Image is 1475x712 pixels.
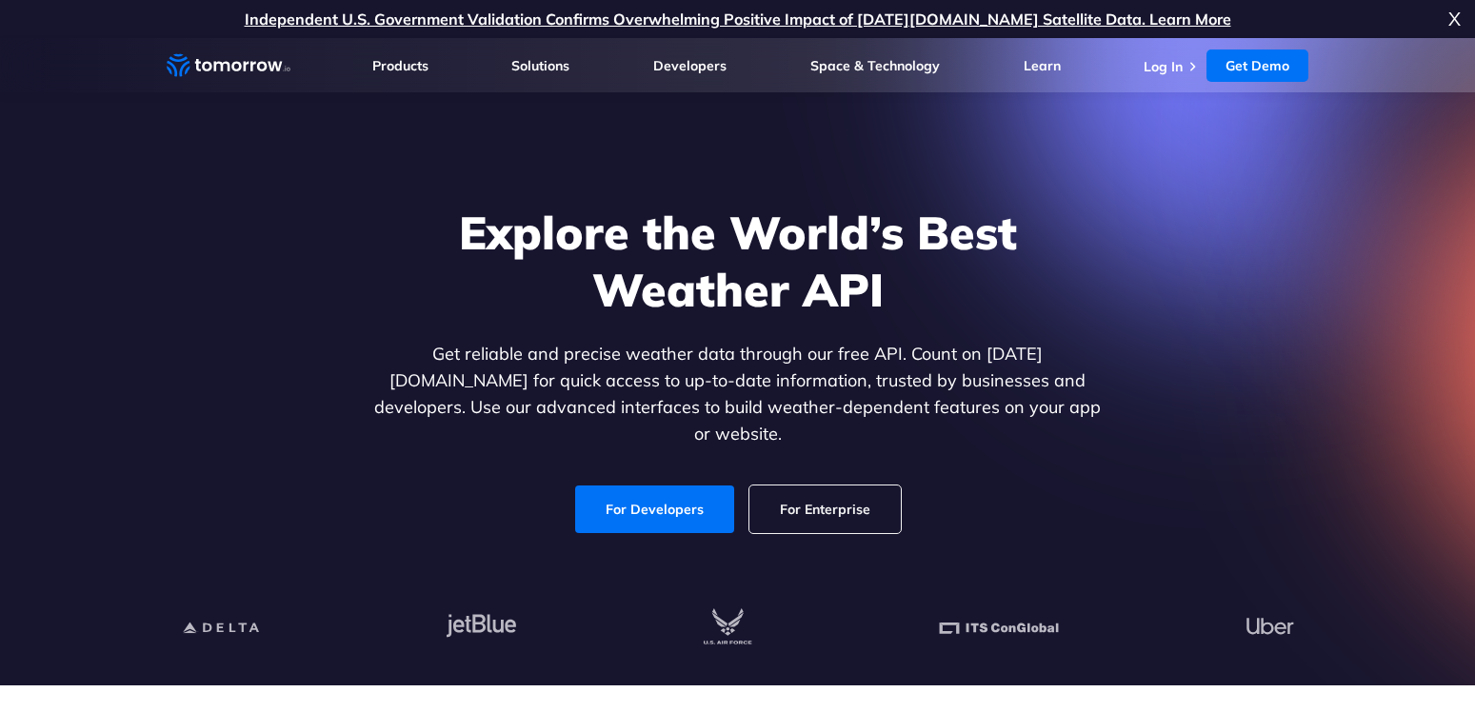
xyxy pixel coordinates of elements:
[372,57,429,74] a: Products
[575,485,734,533] a: For Developers
[370,204,1106,318] h1: Explore the World’s Best Weather API
[1144,58,1183,75] a: Log In
[245,10,1231,29] a: Independent U.S. Government Validation Confirms Overwhelming Positive Impact of [DATE][DOMAIN_NAM...
[511,57,569,74] a: Solutions
[810,57,940,74] a: Space & Technology
[1024,57,1061,74] a: Learn
[653,57,727,74] a: Developers
[749,485,901,533] a: For Enterprise
[1206,49,1308,82] a: Get Demo
[167,51,290,80] a: Home link
[370,341,1106,447] p: Get reliable and precise weather data through our free API. Count on [DATE][DOMAIN_NAME] for quic...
